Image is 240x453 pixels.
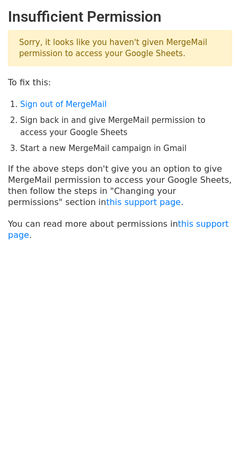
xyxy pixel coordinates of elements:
p: Sorry, it looks like you haven't given MergeMail permission to access your Google Sheets. [8,30,232,66]
p: To fix this: [8,77,232,88]
a: this support page [8,219,229,240]
h2: Insufficient Permission [8,8,232,26]
a: Sign out of MergeMail [20,100,106,109]
a: this support page [106,197,181,207]
li: Sign back in and give MergeMail permission to access your Google Sheets [20,114,232,138]
li: Start a new MergeMail campaign in Gmail [20,143,232,155]
p: If the above steps don't give you an option to give MergeMail permission to access your Google Sh... [8,163,232,208]
p: You can read more about permissions in . [8,218,232,241]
